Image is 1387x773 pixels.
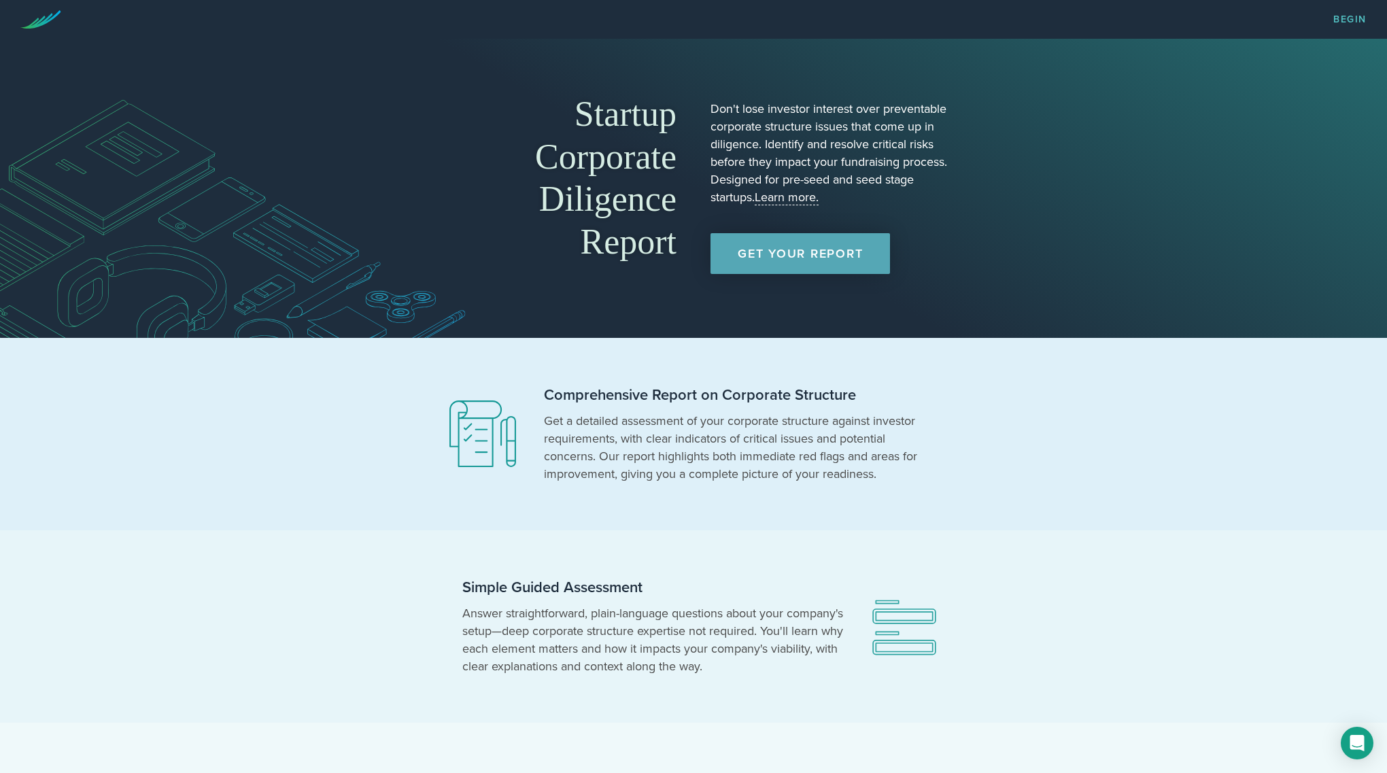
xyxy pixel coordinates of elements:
[462,578,843,598] h2: Simple Guided Assessment
[1341,727,1373,759] div: Open Intercom Messenger
[435,93,677,263] h1: Startup Corporate Diligence Report
[544,385,925,405] h2: Comprehensive Report on Corporate Structure
[710,233,890,274] a: Get Your Report
[710,100,952,206] p: Don't lose investor interest over preventable corporate structure issues that come up in diligenc...
[755,190,819,205] a: Learn more.
[462,604,843,675] p: Answer straightforward, plain-language questions about your company's setup—deep corporate struct...
[1333,15,1367,24] a: Begin
[544,412,925,483] p: Get a detailed assessment of your corporate structure against investor requirements, with clear i...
